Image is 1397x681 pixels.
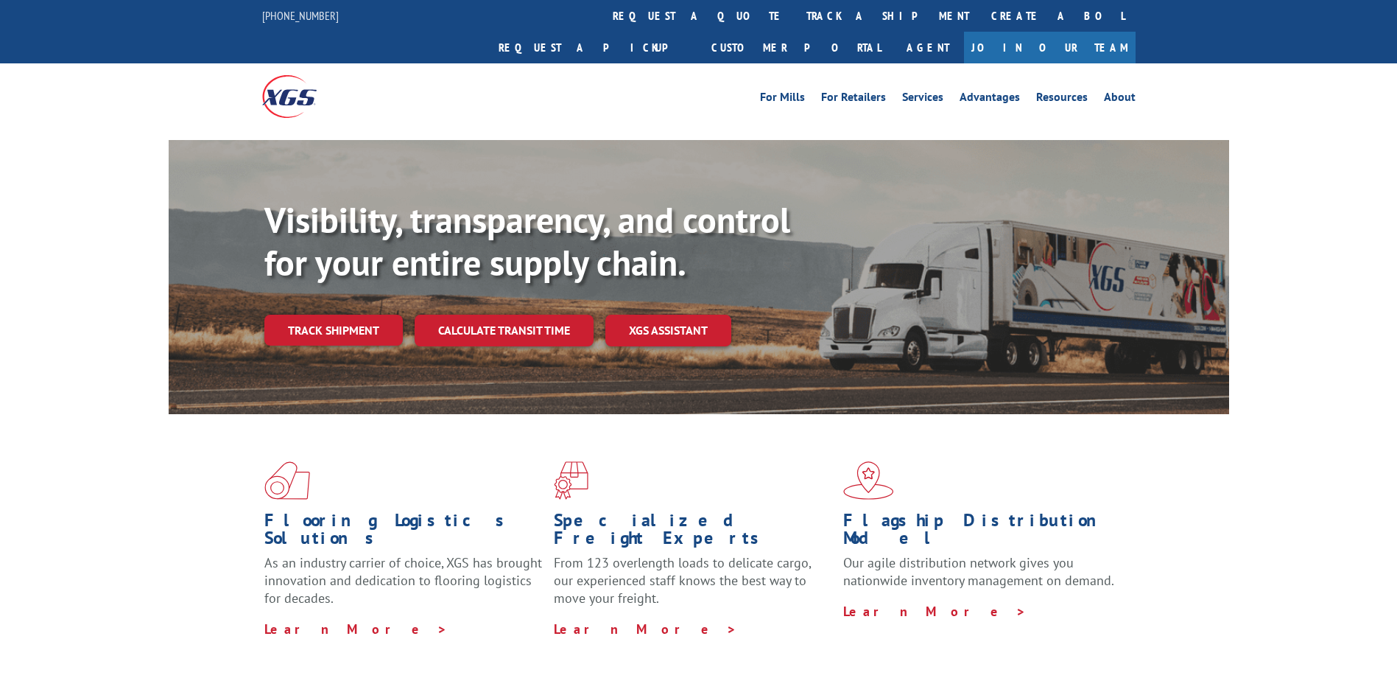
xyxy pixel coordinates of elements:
a: Agent [892,32,964,63]
a: Resources [1036,91,1088,108]
a: Learn More > [554,621,737,638]
a: Calculate transit time [415,315,594,346]
a: Track shipment [264,315,403,346]
img: xgs-icon-focused-on-flooring-red [554,461,588,500]
h1: Flooring Logistics Solutions [264,511,543,554]
b: Visibility, transparency, and control for your entire supply chain. [264,197,790,285]
a: Services [902,91,943,108]
a: Customer Portal [700,32,892,63]
a: For Mills [760,91,805,108]
a: Request a pickup [488,32,700,63]
span: As an industry carrier of choice, XGS has brought innovation and dedication to flooring logistics... [264,554,542,607]
h1: Specialized Freight Experts [554,511,832,554]
h1: Flagship Distribution Model [843,511,1122,554]
a: Advantages [960,91,1020,108]
a: XGS ASSISTANT [605,315,731,346]
a: About [1104,91,1136,108]
a: [PHONE_NUMBER] [262,8,339,23]
span: Our agile distribution network gives you nationwide inventory management on demand. [843,554,1114,589]
a: For Retailers [821,91,886,108]
p: From 123 overlength loads to delicate cargo, our experienced staff knows the best way to move you... [554,554,832,620]
img: xgs-icon-flagship-distribution-model-red [843,461,894,500]
a: Join Our Team [964,32,1136,63]
a: Learn More > [264,621,448,638]
a: Learn More > [843,603,1027,620]
img: xgs-icon-total-supply-chain-intelligence-red [264,461,310,500]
